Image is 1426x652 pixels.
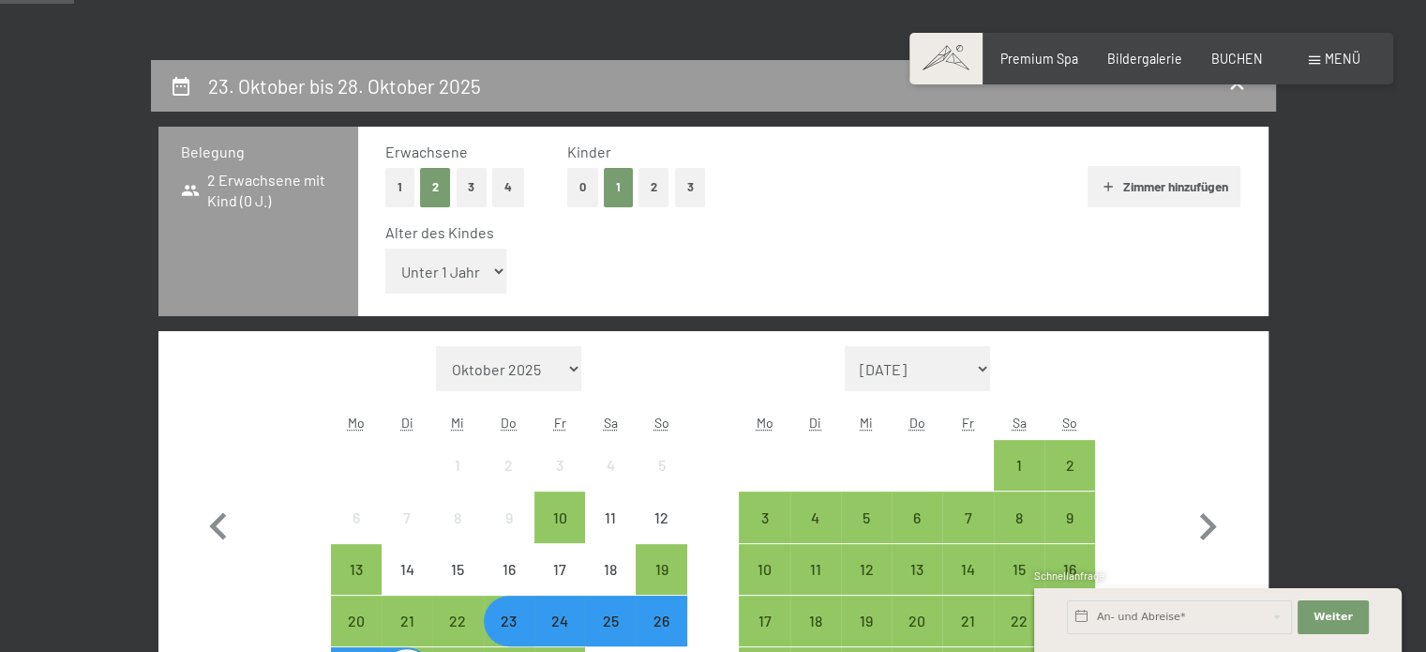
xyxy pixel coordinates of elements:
[585,596,636,646] div: Anreise möglich
[383,510,430,557] div: 7
[1012,415,1026,431] abbr: Samstag
[860,415,873,431] abbr: Mittwoch
[534,440,585,491] div: Anreise nicht möglich
[944,510,991,557] div: 7
[962,415,974,431] abbr: Freitag
[994,544,1044,595] div: Sat Nov 15 2025
[331,596,382,646] div: Mon Oct 20 2025
[534,596,585,646] div: Anreise möglich
[553,415,565,431] abbr: Freitag
[382,596,432,646] div: Tue Oct 21 2025
[331,544,382,595] div: Mon Oct 13 2025
[1088,166,1240,207] button: Zimmer hinzufügen
[331,544,382,595] div: Anreise möglich
[739,596,789,646] div: Anreise möglich
[841,544,892,595] div: Anreise möglich
[1000,51,1078,67] a: Premium Spa
[585,544,636,595] div: Anreise nicht möglich
[385,168,414,206] button: 1
[420,168,451,206] button: 2
[942,596,993,646] div: Fri Nov 21 2025
[994,596,1044,646] div: Anreise möglich
[1044,440,1095,491] div: Sun Nov 02 2025
[536,562,583,609] div: 17
[1211,51,1263,67] a: BUCHEN
[893,510,940,557] div: 6
[484,492,534,542] div: Thu Oct 09 2025
[181,170,336,212] span: 2 Erwachsene mit Kind (0 J.)
[585,492,636,542] div: Sat Oct 11 2025
[333,562,380,609] div: 13
[994,544,1044,595] div: Anreise möglich
[675,168,706,206] button: 3
[1298,600,1369,634] button: Weiter
[790,544,841,595] div: Anreise möglich
[994,596,1044,646] div: Sat Nov 22 2025
[1046,510,1093,557] div: 9
[741,510,788,557] div: 3
[587,458,634,505] div: 4
[536,458,583,505] div: 3
[994,492,1044,542] div: Sat Nov 08 2025
[587,562,634,609] div: 18
[1046,458,1093,505] div: 2
[994,440,1044,491] div: Sat Nov 01 2025
[638,168,669,206] button: 2
[994,492,1044,542] div: Anreise möglich
[843,510,890,557] div: 5
[1044,440,1095,491] div: Anreise möglich
[432,492,483,542] div: Anreise nicht möglich
[434,562,481,609] div: 15
[382,596,432,646] div: Anreise möglich
[348,415,365,431] abbr: Montag
[536,510,583,557] div: 10
[534,492,585,542] div: Anreise möglich
[484,544,534,595] div: Anreise nicht möglich
[1107,51,1182,67] a: Bildergalerie
[636,596,686,646] div: Anreise möglich
[841,492,892,542] div: Anreise möglich
[892,544,942,595] div: Thu Nov 13 2025
[790,596,841,646] div: Anreise möglich
[382,492,432,542] div: Anreise nicht möglich
[1325,51,1360,67] span: Menü
[567,143,611,160] span: Kinder
[809,415,821,431] abbr: Dienstag
[534,440,585,491] div: Fri Oct 03 2025
[585,596,636,646] div: Sat Oct 25 2025
[892,596,942,646] div: Thu Nov 20 2025
[1044,492,1095,542] div: Anreise möglich
[585,440,636,491] div: Sat Oct 04 2025
[756,415,773,431] abbr: Montag
[996,562,1043,609] div: 15
[534,596,585,646] div: Fri Oct 24 2025
[432,440,483,491] div: Anreise nicht möglich
[484,544,534,595] div: Thu Oct 16 2025
[893,562,940,609] div: 13
[739,544,789,595] div: Mon Nov 10 2025
[996,458,1043,505] div: 1
[501,415,517,431] abbr: Donnerstag
[739,492,789,542] div: Anreise möglich
[790,492,841,542] div: Tue Nov 04 2025
[636,440,686,491] div: Sun Oct 05 2025
[585,492,636,542] div: Anreise nicht möglich
[484,440,534,491] div: Thu Oct 02 2025
[534,492,585,542] div: Fri Oct 10 2025
[636,492,686,542] div: Sun Oct 12 2025
[604,168,633,206] button: 1
[331,492,382,542] div: Anreise nicht möglich
[636,492,686,542] div: Anreise nicht möglich
[841,596,892,646] div: Wed Nov 19 2025
[942,596,993,646] div: Anreise möglich
[790,492,841,542] div: Anreise möglich
[492,168,524,206] button: 4
[585,440,636,491] div: Anreise nicht möglich
[942,492,993,542] div: Fri Nov 07 2025
[636,544,686,595] div: Sun Oct 19 2025
[432,596,483,646] div: Anreise möglich
[1034,569,1104,582] span: Schnellanfrage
